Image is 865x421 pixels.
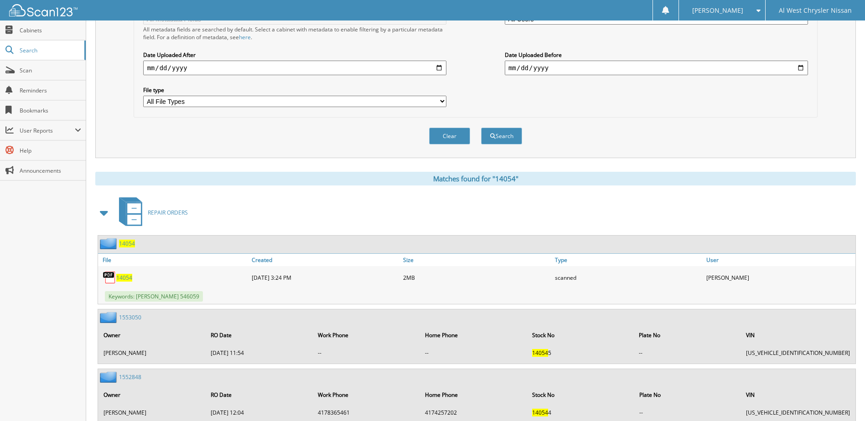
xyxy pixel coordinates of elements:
a: File [98,254,249,266]
th: VIN [741,385,855,404]
td: -- [635,405,741,420]
td: [US_VEHICLE_IDENTIFICATION_NUMBER] [741,345,855,360]
td: 5 [528,345,634,360]
span: User Reports [20,127,75,134]
a: Created [249,254,401,266]
iframe: Chat Widget [819,377,865,421]
th: VIN [741,326,855,344]
th: RO Date [206,326,312,344]
button: Clear [429,128,470,144]
img: folder2.png [100,371,119,383]
span: Reminders [20,87,81,94]
td: -- [313,345,420,360]
label: Date Uploaded Before [505,51,808,59]
label: Date Uploaded After [143,51,446,59]
span: 14054 [532,349,548,357]
td: [US_VEHICLE_IDENTIFICATION_NUMBER] [741,405,855,420]
th: Owner [99,385,205,404]
img: PDF.png [103,271,116,284]
span: [PERSON_NAME] [692,8,743,13]
span: Bookmarks [20,107,81,114]
label: File type [143,86,446,94]
a: 14054 [116,274,132,282]
a: User [704,254,855,266]
span: Cabinets [20,26,81,34]
td: [DATE] 12:04 [206,405,312,420]
th: Work Phone [313,326,420,344]
div: [DATE] 3:24 PM [249,268,401,287]
img: folder2.png [100,312,119,323]
td: -- [420,345,527,360]
span: Announcements [20,167,81,175]
td: 4 [528,405,634,420]
img: folder2.png [100,238,119,249]
td: -- [634,345,741,360]
div: 2MB [401,268,552,287]
th: Stock No [528,385,634,404]
td: 4174257202 [420,405,527,420]
td: [PERSON_NAME] [99,405,205,420]
button: Search [481,128,522,144]
th: Home Phone [420,385,527,404]
div: [PERSON_NAME] [704,268,855,287]
th: Owner [99,326,205,344]
a: Type [553,254,704,266]
th: RO Date [206,385,312,404]
a: 1552848 [119,373,141,381]
input: end [505,61,808,75]
th: Plate No [635,385,741,404]
a: 1553050 [119,313,141,321]
span: 14054 [532,409,548,416]
div: scanned [553,268,704,287]
td: [PERSON_NAME] [99,345,205,360]
span: Scan [20,67,81,74]
th: Work Phone [313,385,420,404]
td: 4178365461 [313,405,420,420]
span: Search [20,46,80,54]
span: Help [20,147,81,154]
a: 14054 [119,240,135,247]
input: start [143,61,446,75]
th: Plate No [634,326,741,344]
span: Keywords: [PERSON_NAME] 546059 [105,291,203,302]
a: here [239,33,251,41]
span: Al West Chrysler Nissan [779,8,852,13]
a: Size [401,254,552,266]
td: [DATE] 11:54 [206,345,312,360]
th: Stock No [528,326,634,344]
span: REPAIR ORDERS [148,209,188,216]
a: REPAIR ORDERS [114,195,188,231]
div: All metadata fields are searched by default. Select a cabinet with metadata to enable filtering b... [143,26,446,41]
th: Home Phone [420,326,527,344]
div: Matches found for "14054" [95,172,856,185]
img: scan123-logo-white.svg [9,4,78,16]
